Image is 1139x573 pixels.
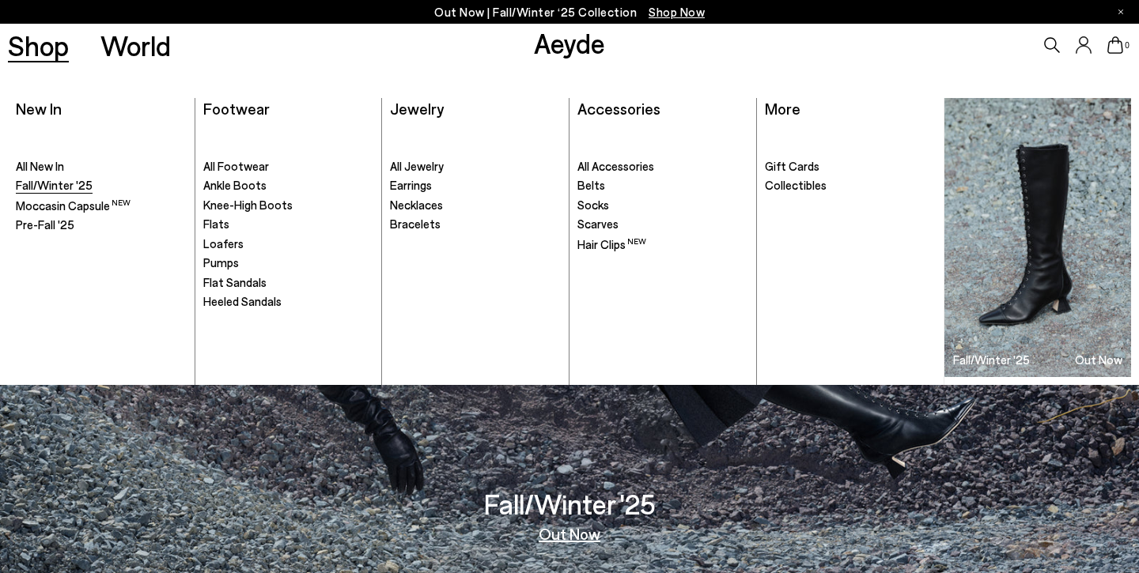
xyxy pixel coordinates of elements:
a: Socks [577,198,748,213]
a: Collectibles [765,178,937,194]
a: Flat Sandals [203,275,374,291]
span: Pumps [203,255,239,270]
span: Socks [577,198,609,212]
h3: Out Now [1075,354,1122,366]
a: Shop [8,32,69,59]
p: Out Now | Fall/Winter ‘25 Collection [434,2,705,22]
a: Knee-High Boots [203,198,374,213]
span: Scarves [577,217,619,231]
h3: Fall/Winter '25 [484,490,656,518]
a: All New In [16,159,187,175]
span: Heeled Sandals [203,294,282,308]
span: Moccasin Capsule [16,198,131,213]
span: Gift Cards [765,159,819,173]
span: Hair Clips [577,237,646,251]
img: Group_1295_900x.jpg [944,98,1131,377]
a: Footwear [203,99,270,118]
a: Moccasin Capsule [16,198,187,214]
a: Gift Cards [765,159,937,175]
a: Bracelets [390,217,561,232]
a: World [100,32,171,59]
a: Aeyde [534,26,605,59]
span: Navigate to /collections/new-in [649,5,705,19]
a: Pumps [203,255,374,271]
a: Heeled Sandals [203,294,374,310]
span: Fall/Winter '25 [16,178,93,192]
span: All New In [16,159,64,173]
a: All Accessories [577,159,748,175]
a: All Footwear [203,159,374,175]
a: Accessories [577,99,660,118]
a: Jewelry [390,99,444,118]
a: Ankle Boots [203,178,374,194]
a: All Jewelry [390,159,561,175]
a: Earrings [390,178,561,194]
span: All Jewelry [390,159,444,173]
span: Flats [203,217,229,231]
a: Flats [203,217,374,232]
span: Necklaces [390,198,443,212]
span: Loafers [203,236,244,251]
span: Ankle Boots [203,178,267,192]
span: Bracelets [390,217,441,231]
span: Belts [577,178,605,192]
span: Flat Sandals [203,275,267,289]
a: Necklaces [390,198,561,213]
h3: Fall/Winter '25 [953,354,1030,366]
a: Pre-Fall '25 [16,217,187,233]
a: Hair Clips [577,236,748,253]
a: Loafers [203,236,374,252]
a: Belts [577,178,748,194]
a: Fall/Winter '25 [16,178,187,194]
a: New In [16,99,62,118]
a: Scarves [577,217,748,232]
a: More [765,99,800,118]
span: All Footwear [203,159,269,173]
a: Out Now [539,526,600,541]
span: 0 [1123,41,1131,50]
span: Collectibles [765,178,827,192]
span: All Accessories [577,159,654,173]
span: Earrings [390,178,432,192]
a: 0 [1107,36,1123,54]
span: Knee-High Boots [203,198,293,212]
span: Pre-Fall '25 [16,217,74,232]
a: Fall/Winter '25 Out Now [944,98,1131,377]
